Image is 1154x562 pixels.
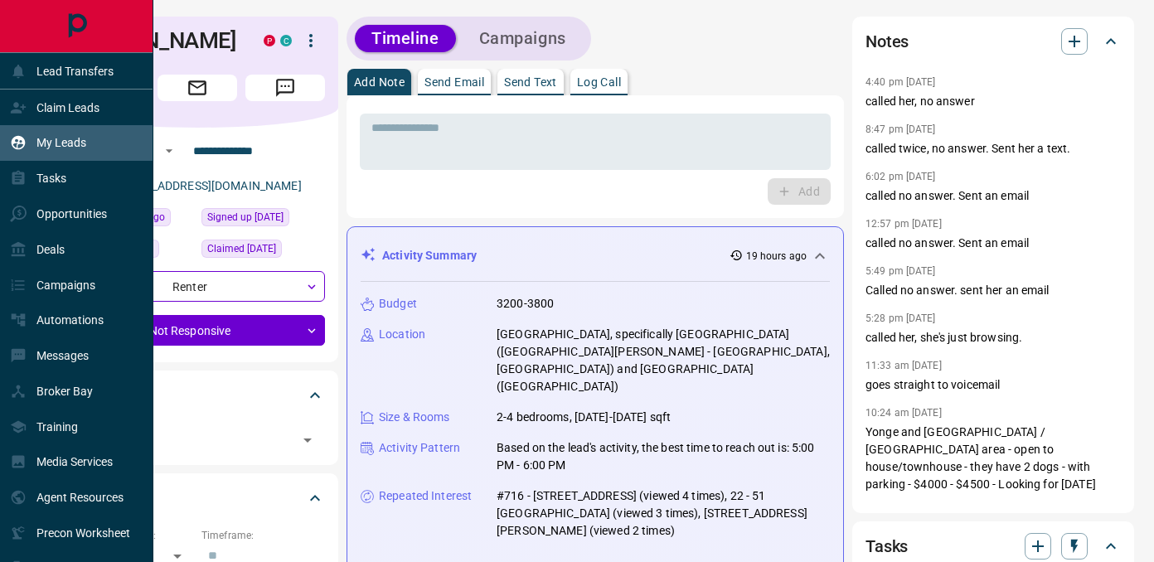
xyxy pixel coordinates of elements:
[746,249,807,264] p: 19 hours ago
[70,27,239,54] h1: [PERSON_NAME]
[361,240,830,271] div: Activity Summary19 hours ago
[865,533,908,560] h2: Tasks
[504,76,557,88] p: Send Text
[70,375,325,415] div: Tags
[865,235,1121,252] p: called no answer. Sent an email
[865,329,1121,346] p: called her, she's just browsing.
[865,93,1121,110] p: called her, no answer
[865,360,942,371] p: 11:33 am [DATE]
[379,439,460,457] p: Activity Pattern
[865,407,942,419] p: 10:24 am [DATE]
[201,240,325,263] div: Fri Jul 04 2025
[201,208,325,231] div: Tue Jan 21 2020
[497,295,554,312] p: 3200-3800
[865,265,936,277] p: 5:49 pm [DATE]
[865,187,1121,205] p: called no answer. Sent an email
[70,315,325,346] div: Not Responsive
[865,218,942,230] p: 12:57 pm [DATE]
[264,35,275,46] div: property.ca
[497,487,830,540] p: #716 - [STREET_ADDRESS] (viewed 4 times), 22 - 51 [GEOGRAPHIC_DATA] (viewed 3 times), [STREET_ADD...
[379,326,425,343] p: Location
[379,409,450,426] p: Size & Rooms
[497,439,830,474] p: Based on the lead's activity, the best time to reach out is: 5:00 PM - 6:00 PM
[865,171,936,182] p: 6:02 pm [DATE]
[207,240,276,257] span: Claimed [DATE]
[354,76,405,88] p: Add Note
[865,76,936,88] p: 4:40 pm [DATE]
[497,326,830,395] p: [GEOGRAPHIC_DATA], specifically [GEOGRAPHIC_DATA] ([GEOGRAPHIC_DATA][PERSON_NAME] - [GEOGRAPHIC_D...
[865,424,1121,493] p: Yonge and [GEOGRAPHIC_DATA] / [GEOGRAPHIC_DATA] area - open to house/townhouse - they have 2 dogs...
[280,35,292,46] div: condos.ca
[159,141,179,161] button: Open
[577,76,621,88] p: Log Call
[379,487,472,505] p: Repeated Interest
[70,478,325,518] div: Criteria
[158,75,237,101] span: Email
[245,75,325,101] span: Message
[865,22,1121,61] div: Notes
[424,76,484,88] p: Send Email
[207,209,284,225] span: Signed up [DATE]
[463,25,583,52] button: Campaigns
[865,282,1121,299] p: Called no answer. sent her an email
[382,247,477,264] p: Activity Summary
[201,528,325,543] p: Timeframe:
[497,409,671,426] p: 2-4 bedrooms, [DATE]-[DATE] sqft
[865,124,936,135] p: 8:47 pm [DATE]
[70,271,325,302] div: Renter
[865,312,936,324] p: 5:28 pm [DATE]
[865,28,909,55] h2: Notes
[865,140,1121,157] p: called twice, no answer. Sent her a text.
[379,295,417,312] p: Budget
[296,429,319,452] button: Open
[114,179,302,192] a: [EMAIL_ADDRESS][DOMAIN_NAME]
[865,376,1121,394] p: goes straight to voicemail
[355,25,456,52] button: Timeline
